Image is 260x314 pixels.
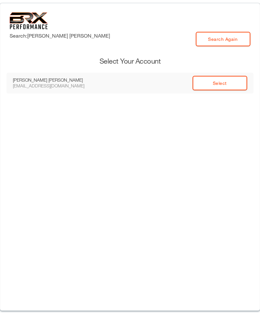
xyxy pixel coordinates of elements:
a: Search Again [196,32,250,46]
div: [EMAIL_ADDRESS][DOMAIN_NAME] [13,83,100,89]
a: Select [193,76,247,90]
img: 6f7da32581c89ca25d665dc3aae533e4f14fe3ef_original.svg [10,12,48,29]
div: [PERSON_NAME] [PERSON_NAME] [13,77,100,83]
h3: Select Your Account [6,56,254,66]
label: Search: [PERSON_NAME] [PERSON_NAME] [10,32,110,40]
